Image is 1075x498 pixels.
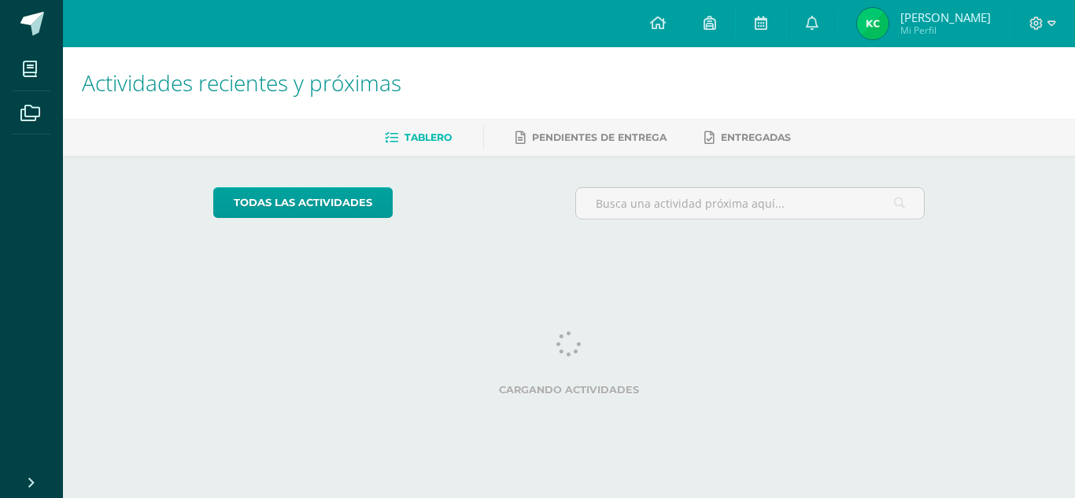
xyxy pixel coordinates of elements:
[515,125,667,150] a: Pendientes de entrega
[213,384,925,396] label: Cargando actividades
[532,131,667,143] span: Pendientes de entrega
[576,188,925,219] input: Busca una actividad próxima aquí...
[857,8,888,39] img: 3979f73ce01c0057c0f12db21d0dd0a0.png
[900,9,991,25] span: [PERSON_NAME]
[721,131,791,143] span: Entregadas
[704,125,791,150] a: Entregadas
[213,187,393,218] a: todas las Actividades
[900,24,991,37] span: Mi Perfil
[82,68,401,98] span: Actividades recientes y próximas
[385,125,452,150] a: Tablero
[405,131,452,143] span: Tablero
